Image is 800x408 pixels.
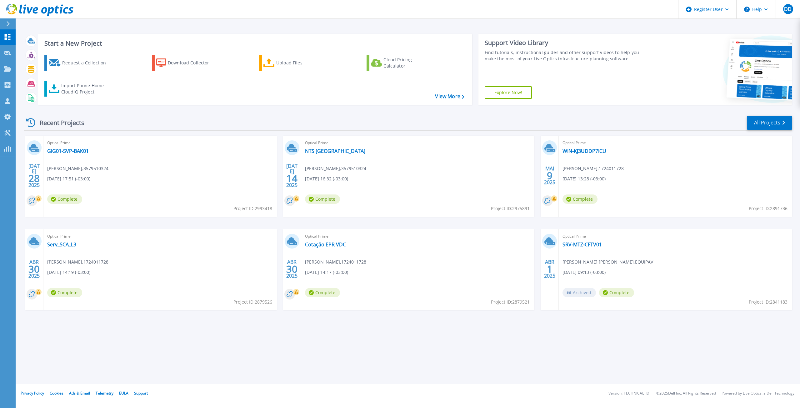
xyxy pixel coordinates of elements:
[562,241,602,248] a: SRV-MTZ-CFTV01
[562,233,788,240] span: Optical Prime
[259,55,329,71] a: Upload Files
[47,233,273,240] span: Optical Prime
[62,57,112,69] div: Request a Collection
[24,115,93,130] div: Recent Projects
[47,139,273,146] span: Optical Prime
[286,258,298,280] div: ABR 2025
[383,57,433,69] div: Cloud Pricing Calculator
[21,390,44,396] a: Privacy Policy
[47,269,90,276] span: [DATE] 14:19 (-03:00)
[47,148,89,154] a: GIG01-SVP-BAK01
[305,175,348,182] span: [DATE] 16:32 (-03:00)
[305,233,531,240] span: Optical Prime
[286,164,298,187] div: [DATE] 2025
[233,299,272,305] span: Project ID: 2879526
[47,259,108,265] span: [PERSON_NAME] , 1724011728
[562,139,788,146] span: Optical Prime
[305,139,531,146] span: Optical Prime
[747,116,792,130] a: All Projects
[286,266,297,272] span: 30
[749,205,787,212] span: Project ID: 2891736
[28,176,40,181] span: 28
[286,176,297,181] span: 14
[47,194,82,204] span: Complete
[119,390,128,396] a: EULA
[722,391,794,395] li: Powered by Live Optics, a Dell Technology
[562,288,596,297] span: Archived
[544,258,556,280] div: ABR 2025
[562,269,606,276] span: [DATE] 09:13 (-03:00)
[367,55,436,71] a: Cloud Pricing Calculator
[134,390,148,396] a: Support
[305,259,366,265] span: [PERSON_NAME] , 1724011728
[168,57,218,69] div: Download Collector
[305,288,340,297] span: Complete
[562,175,606,182] span: [DATE] 13:28 (-03:00)
[562,165,624,172] span: [PERSON_NAME] , 1724011728
[305,194,340,204] span: Complete
[28,164,40,187] div: [DATE] 2025
[544,164,556,187] div: MAI 2025
[491,205,530,212] span: Project ID: 2975891
[485,49,647,62] div: Find tutorials, instructional guides and other support videos to help you make the most of your L...
[69,390,90,396] a: Ads & Email
[28,266,40,272] span: 30
[608,391,651,395] li: Version: [TECHNICAL_ID]
[305,241,346,248] a: Cotação EPR VDC
[485,86,532,99] a: Explore Now!
[656,391,716,395] li: © 2025 Dell Inc. All Rights Reserved
[50,390,63,396] a: Cookies
[784,7,792,12] span: DD
[599,288,634,297] span: Complete
[562,259,653,265] span: [PERSON_NAME] [PERSON_NAME] , EQUIPAV
[562,194,597,204] span: Complete
[485,39,647,47] div: Support Video Library
[547,173,552,178] span: 9
[233,205,272,212] span: Project ID: 2993418
[491,299,530,305] span: Project ID: 2879521
[305,269,348,276] span: [DATE] 14:17 (-03:00)
[152,55,222,71] a: Download Collector
[96,390,113,396] a: Telemetry
[749,299,787,305] span: Project ID: 2841183
[276,57,326,69] div: Upload Files
[435,93,464,99] a: View More
[562,148,606,154] a: WIN-KJ3UDDP7ICU
[305,148,365,154] a: NTS [GEOGRAPHIC_DATA]
[61,83,110,95] div: Import Phone Home CloudIQ Project
[44,40,464,47] h3: Start a New Project
[44,55,114,71] a: Request a Collection
[47,175,90,182] span: [DATE] 17:51 (-03:00)
[47,165,108,172] span: [PERSON_NAME] , 3579510324
[305,165,366,172] span: [PERSON_NAME] , 3579510324
[28,258,40,280] div: ABR 2025
[47,288,82,297] span: Complete
[547,266,552,272] span: 1
[47,241,76,248] a: Serv_SCA_L3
